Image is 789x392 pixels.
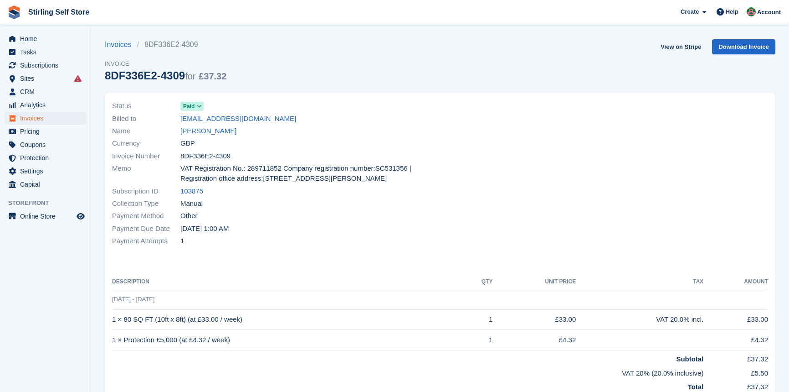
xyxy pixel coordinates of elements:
[703,275,768,289] th: Amount
[105,69,226,82] div: 8DF336E2-4309
[105,59,226,68] span: Invoice
[75,211,86,222] a: Preview store
[112,330,462,350] td: 1 × Protection £5,000 (at £4.32 / week)
[681,7,699,16] span: Create
[492,330,576,350] td: £4.32
[74,75,82,82] i: Smart entry sync failures have occurred
[20,138,75,151] span: Coupons
[20,125,75,138] span: Pricing
[180,211,198,221] span: Other
[657,39,705,54] a: View on Stripe
[462,309,492,330] td: 1
[20,85,75,98] span: CRM
[180,151,231,162] span: 8DF336E2-4309
[20,165,75,178] span: Settings
[112,296,154,303] span: [DATE] - [DATE]
[462,330,492,350] td: 1
[462,275,492,289] th: QTY
[576,275,703,289] th: Tax
[688,383,704,391] strong: Total
[5,165,86,178] a: menu
[180,101,204,111] a: Paid
[757,8,781,17] span: Account
[20,210,75,223] span: Online Store
[726,7,738,16] span: Help
[712,39,775,54] a: Download Invoice
[703,309,768,330] td: £33.00
[20,72,75,85] span: Sites
[180,126,236,136] a: [PERSON_NAME]
[180,138,195,149] span: GBP
[112,138,180,149] span: Currency
[112,224,180,234] span: Payment Due Date
[8,199,91,208] span: Storefront
[112,114,180,124] span: Billed to
[5,138,86,151] a: menu
[676,355,703,363] strong: Subtotal
[492,275,576,289] th: Unit Price
[180,224,229,234] time: 2025-09-26 00:00:00 UTC
[112,186,180,197] span: Subscription ID
[112,309,462,330] td: 1 × 80 SQ FT (10ft x 8ft) (at £33.00 / week)
[20,112,75,125] span: Invoices
[112,211,180,221] span: Payment Method
[105,39,137,50] a: Invoices
[20,32,75,45] span: Home
[112,365,703,379] td: VAT 20% (20.0% inclusive)
[180,163,435,184] span: VAT Registration No.: 289711852 Company registration number:SC531356 | Registration office addres...
[747,7,756,16] img: Lucy
[185,71,195,81] span: for
[20,46,75,58] span: Tasks
[5,85,86,98] a: menu
[20,99,75,111] span: Analytics
[7,5,21,19] img: stora-icon-8386f47178a22dfd0bd8f6a31ec36ba5ce8667c1dd55bd0f319d3a0aa187defe.svg
[5,59,86,72] a: menu
[180,186,203,197] a: 103875
[5,125,86,138] a: menu
[180,199,203,209] span: Manual
[703,330,768,350] td: £4.32
[199,71,226,81] span: £37.32
[5,210,86,223] a: menu
[5,112,86,125] a: menu
[180,114,296,124] a: [EMAIL_ADDRESS][DOMAIN_NAME]
[112,151,180,162] span: Invoice Number
[105,39,226,50] nav: breadcrumbs
[5,99,86,111] a: menu
[20,59,75,72] span: Subscriptions
[112,199,180,209] span: Collection Type
[25,5,93,20] a: Stirling Self Store
[112,236,180,246] span: Payment Attempts
[5,72,86,85] a: menu
[112,101,180,111] span: Status
[180,236,184,246] span: 1
[576,314,703,325] div: VAT 20.0% incl.
[5,46,86,58] a: menu
[112,126,180,136] span: Name
[5,152,86,164] a: menu
[5,178,86,191] a: menu
[112,163,180,184] span: Memo
[183,102,195,110] span: Paid
[703,350,768,365] td: £37.32
[20,178,75,191] span: Capital
[492,309,576,330] td: £33.00
[20,152,75,164] span: Protection
[5,32,86,45] a: menu
[112,275,462,289] th: Description
[703,365,768,379] td: £5.50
